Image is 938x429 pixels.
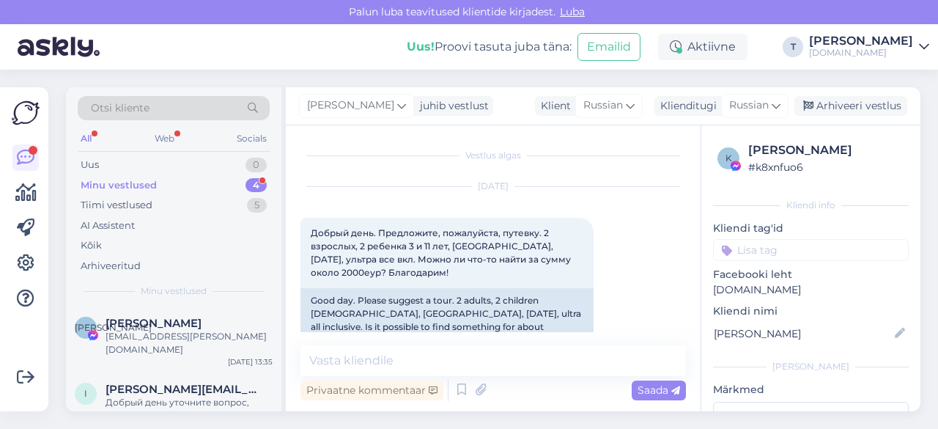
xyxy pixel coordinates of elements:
[713,382,909,397] p: Märkmed
[300,381,443,400] div: Privaatne kommentaar
[713,304,909,319] p: Kliendi nimi
[713,267,909,282] p: Facebooki leht
[658,34,747,60] div: Aktiivne
[555,5,589,18] span: Luba
[106,330,273,356] div: [EMAIL_ADDRESS][PERSON_NAME][DOMAIN_NAME]
[583,98,623,114] span: Russian
[713,282,909,298] p: [DOMAIN_NAME]
[713,199,909,212] div: Kliendi info
[407,38,572,56] div: Proovi tasuta juba täna:
[407,40,435,54] b: Uus!
[245,158,267,172] div: 0
[84,388,87,399] span: I
[12,99,40,127] img: Askly Logo
[794,96,907,116] div: Arhiveeri vestlus
[535,98,571,114] div: Klient
[81,198,152,213] div: Tiimi vestlused
[245,178,267,193] div: 4
[725,153,732,164] span: k
[748,142,904,159] div: [PERSON_NAME]
[228,356,273,367] div: [DATE] 13:35
[729,98,769,114] span: Russian
[81,158,99,172] div: Uus
[809,47,913,59] div: [DOMAIN_NAME]
[714,326,892,342] input: Lisa nimi
[713,360,909,373] div: [PERSON_NAME]
[78,129,95,148] div: All
[300,180,686,193] div: [DATE]
[81,178,157,193] div: Minu vestlused
[414,98,489,114] div: juhib vestlust
[75,322,152,333] span: [PERSON_NAME]
[307,98,394,114] span: [PERSON_NAME]
[300,149,686,162] div: Vestlus algas
[311,227,573,278] span: Добрый день. Предложите, пожалуйста, путевку. 2 взрослых, 2 ребенка 3 и 11 лет, [GEOGRAPHIC_DATA]...
[577,33,640,61] button: Emailid
[638,384,680,397] span: Saada
[783,37,803,57] div: T
[106,383,258,396] span: Irina-mylkina-64@bk.ru
[713,239,909,261] input: Lisa tag
[81,259,141,274] div: Arhiveeritud
[152,129,177,148] div: Web
[809,35,929,59] a: [PERSON_NAME][DOMAIN_NAME]
[81,219,135,233] div: AI Assistent
[141,285,207,298] span: Minu vestlused
[91,100,149,116] span: Otsi kliente
[300,288,594,353] div: Good day. Please suggest a tour. 2 adults, 2 children [DEMOGRAPHIC_DATA], [GEOGRAPHIC_DATA], [DAT...
[713,221,909,236] p: Kliendi tag'id
[654,98,717,114] div: Klienditugi
[81,238,102,253] div: Kõik
[234,129,270,148] div: Socials
[809,35,913,47] div: [PERSON_NAME]
[106,396,273,422] div: Добрый день уточните вопрос, сколько человек и какой именно отель
[247,198,267,213] div: 5
[106,317,202,330] span: Наталья Локтева
[748,159,904,175] div: # k8xnfuo6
